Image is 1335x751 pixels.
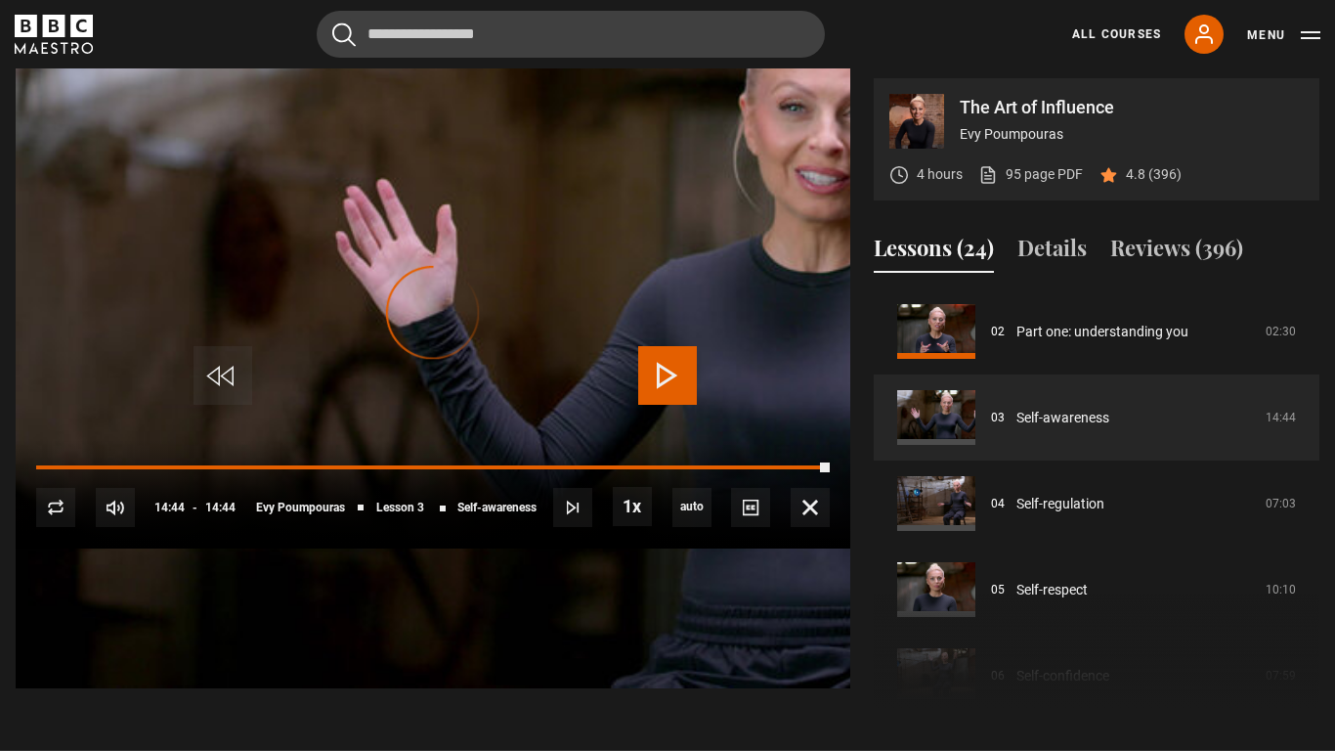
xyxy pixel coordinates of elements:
[553,488,592,527] button: Next Lesson
[978,164,1083,185] a: 95 page PDF
[1247,25,1320,45] button: Toggle navigation
[15,15,93,54] svg: BBC Maestro
[1110,232,1243,273] button: Reviews (396)
[672,488,711,527] div: Current quality: 1080p
[960,124,1304,145] p: Evy Poumpouras
[16,78,850,548] video-js: Video Player
[1016,322,1188,342] a: Part one: understanding you
[36,465,830,469] div: Progress Bar
[457,502,537,513] span: Self-awareness
[317,11,825,58] input: Search
[1017,232,1087,273] button: Details
[376,502,424,513] span: Lesson 3
[613,487,652,526] button: Playback Rate
[256,502,345,513] span: Evy Poumpouras
[731,488,770,527] button: Captions
[332,22,356,47] button: Submit the search query
[672,488,711,527] span: auto
[960,99,1304,116] p: The Art of Influence
[791,488,830,527] button: Fullscreen
[36,488,75,527] button: Replay
[96,488,135,527] button: Mute
[193,501,197,514] span: -
[205,490,236,525] span: 14:44
[1072,25,1161,43] a: All Courses
[917,164,963,185] p: 4 hours
[1016,494,1104,514] a: Self-regulation
[154,490,185,525] span: 14:44
[1016,408,1109,428] a: Self-awareness
[1126,164,1182,185] p: 4.8 (396)
[1016,580,1088,600] a: Self-respect
[874,232,994,273] button: Lessons (24)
